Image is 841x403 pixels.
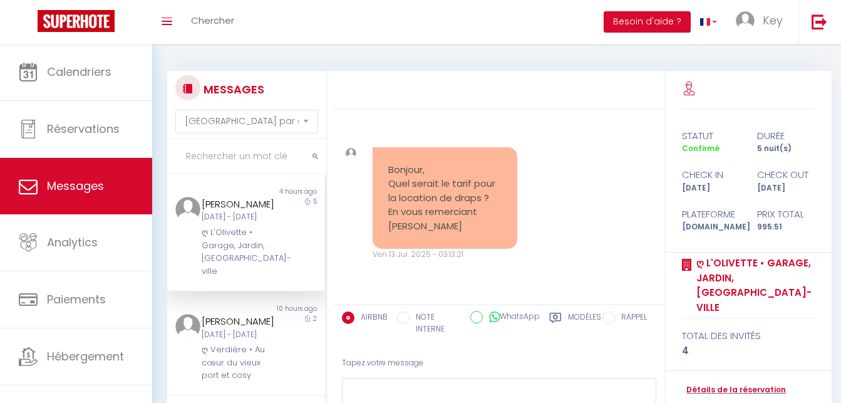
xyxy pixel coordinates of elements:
span: Key [763,13,783,28]
div: [DATE] [674,182,748,194]
div: 4 [682,343,815,359]
div: Prix total [748,207,823,222]
label: NOTE INTERNE [410,311,461,335]
div: statut [674,128,748,144]
span: Calendriers [47,64,111,80]
div: 5 nuit(s) [748,143,823,155]
button: Besoin d'aide ? [604,11,691,33]
div: [DATE] - [DATE] [202,211,277,223]
a: Détails de la réservation [682,384,786,396]
div: check in [674,167,748,182]
div: [DOMAIN_NAME] [674,221,748,233]
div: Plateforme [674,207,748,222]
img: logout [812,14,827,29]
img: ... [346,148,356,159]
a: ღ L'Olivette • Garage, Jardin, [GEOGRAPHIC_DATA]-ville [692,256,815,315]
img: ... [175,314,200,339]
img: ... [175,197,200,222]
div: durée [748,128,823,144]
label: AIRBNB [354,311,388,325]
span: Confirmé [682,143,720,154]
div: Ven 13 Jui. 2025 - 03:13:21 [373,249,517,261]
span: Paiements [47,291,106,307]
span: Messages [47,178,104,194]
div: check out [748,167,823,182]
label: RAPPEL [615,311,647,325]
div: [DATE] [748,182,823,194]
div: 4 hours ago [246,187,325,197]
div: [DATE] - [DATE] [202,329,277,341]
pre: Bonjour, Quel serait le tarif pour la location de draps ? En vous remerciant [PERSON_NAME] [388,163,502,234]
div: ღ L'Olivette • Garage, Jardin, [GEOGRAPHIC_DATA]-ville [202,226,277,278]
span: Hébergement [47,348,124,364]
h3: MESSAGES [200,75,264,103]
span: Analytics [47,234,98,250]
div: [PERSON_NAME] [202,197,277,212]
img: ... [736,11,755,30]
span: Réservations [47,121,120,137]
span: 2 [313,314,317,323]
img: Super Booking [38,10,115,32]
div: Tapez votre message [342,348,656,379]
div: [PERSON_NAME] [202,314,277,329]
label: Modèles [568,311,601,337]
span: 5 [313,197,317,206]
div: 995.51 [748,221,823,233]
span: Chercher [191,14,234,27]
div: total des invités [682,328,815,343]
div: ღ Verdière • Au cœur du vieux port et cosy [202,343,277,382]
input: Rechercher un mot clé [167,139,326,174]
label: WhatsApp [483,311,540,325]
div: 10 hours ago [246,304,325,314]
